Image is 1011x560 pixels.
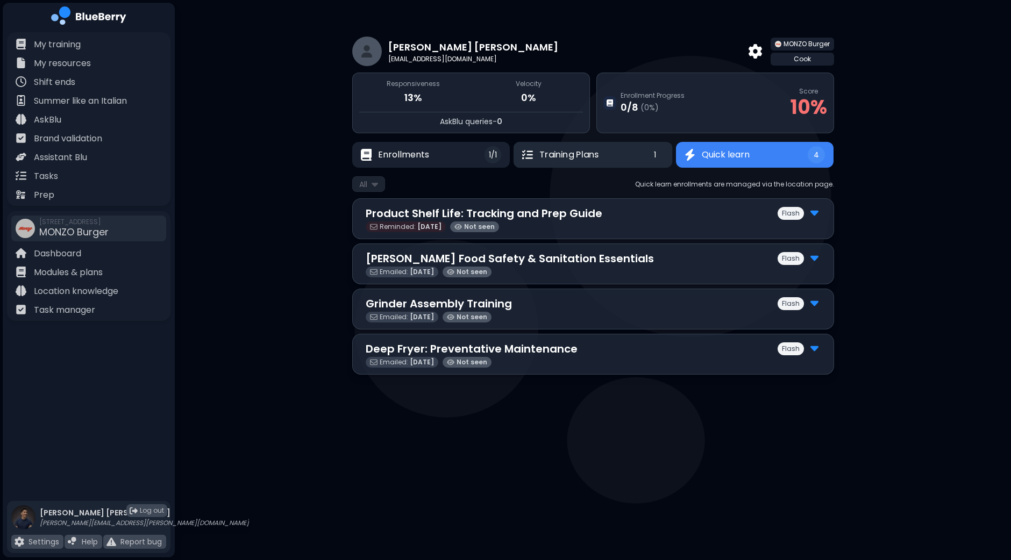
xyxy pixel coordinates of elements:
[388,55,567,63] p: [EMAIL_ADDRESS][DOMAIN_NAME]
[34,76,75,89] p: Shift ends
[621,91,685,100] p: Enrollment Progress
[454,224,462,230] img: viewed
[359,180,367,189] span: All
[51,6,126,28] img: company logo
[775,41,781,47] img: company thumbnail
[640,103,659,112] span: ( 0 %)
[791,96,827,119] p: 10 %
[380,357,408,367] span: Emailed:
[130,507,138,515] img: logout
[34,189,54,202] p: Prep
[359,80,468,88] p: Responsiveness
[635,180,834,189] p: Quick learn enrollments are managed via the location page.
[39,225,109,239] span: MONZO Burger
[34,266,103,279] p: Modules & plans
[39,218,109,226] span: [STREET_ADDRESS]
[359,90,468,105] p: 13%
[497,116,502,127] span: 0
[16,170,26,181] img: file icon
[16,39,26,49] img: file icon
[16,285,26,296] img: file icon
[370,358,378,366] img: email
[702,148,750,161] span: Quick learn
[34,95,127,107] p: Summer like an Italian
[366,250,654,267] p: [PERSON_NAME] Food Safety & Sanitation Essentials
[120,537,162,547] p: Report bug
[474,90,583,105] p: 0%
[15,537,24,547] img: file icon
[16,152,26,162] img: file icon
[352,142,510,168] button: EnrollmentsEnrollments1/1
[68,537,77,547] img: file icon
[621,100,638,115] p: 0 / 8
[447,269,454,275] img: viewed
[417,222,442,231] span: [DATE]
[16,219,35,238] img: company thumbnail
[457,267,487,276] span: Not seen
[16,248,26,259] img: file icon
[489,150,497,160] span: 1/1
[522,149,533,160] img: Training Plans
[814,150,819,160] span: 4
[34,170,58,183] p: Tasks
[106,537,116,547] img: file icon
[749,44,762,58] img: back arrow
[457,312,487,321] span: Not seen
[447,359,454,365] img: viewed
[784,40,830,48] span: MONZO Burger
[366,205,602,221] p: Product Shelf Life: Tracking and Prep Guide
[410,357,434,367] span: [DATE]
[782,209,800,218] p: Flash
[361,149,372,161] img: Enrollments
[782,254,800,263] p: Flash
[34,113,61,126] p: AskBlu
[372,179,378,189] img: dropdown
[16,95,26,106] img: file icon
[474,80,583,88] p: Velocity
[464,222,495,231] span: Not seen
[782,299,800,308] p: Flash
[16,58,26,68] img: file icon
[685,149,695,161] img: Quick learn
[782,344,800,353] p: Flash
[16,304,26,315] img: file icon
[654,150,656,160] span: 1
[29,537,59,547] p: Settings
[410,312,434,321] span: [DATE]
[359,117,583,126] p: -
[771,53,834,66] div: Cook
[366,296,512,312] p: Grinder Assembly Training
[810,250,818,264] img: file icon
[16,189,26,200] img: file icon
[810,341,818,355] img: file icon
[16,133,26,143] img: file icon
[378,148,429,161] span: Enrollments
[16,76,26,87] img: file icon
[352,37,382,66] img: restaurant
[40,508,249,518] p: [PERSON_NAME] [PERSON_NAME]
[34,247,81,260] p: Dashboard
[607,99,613,107] img: Enrollment Progress
[388,40,558,55] p: [PERSON_NAME] [PERSON_NAME]
[676,142,834,168] button: Quick learnQuick learn4
[16,267,26,277] img: file icon
[380,312,408,321] span: Emailed:
[810,205,818,219] img: file icon
[34,132,102,145] p: Brand validation
[370,223,378,231] img: email
[82,537,98,547] p: Help
[791,87,827,96] p: Score
[366,341,578,357] p: Deep Fryer: Preventative Maintenance
[447,314,454,320] img: viewed
[370,313,378,321] img: email
[513,142,672,168] button: Training PlansTraining Plans1
[11,505,35,540] img: profile photo
[16,114,26,125] img: file icon
[370,268,378,276] img: email
[810,296,818,310] img: file icon
[34,38,81,51] p: My training
[380,267,408,276] span: Emailed:
[34,304,95,317] p: Task manager
[440,116,493,127] span: AskBlu queries
[380,222,416,231] span: Reminded:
